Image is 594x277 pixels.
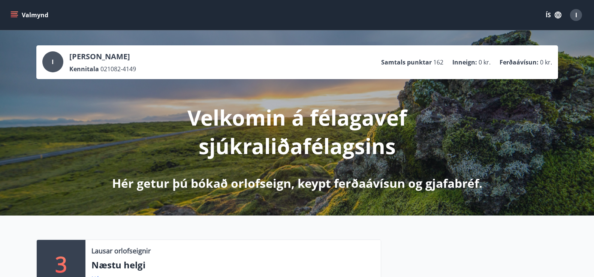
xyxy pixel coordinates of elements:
[567,6,585,24] button: I
[100,65,136,73] span: 021082-4149
[540,58,552,66] span: 0 kr.
[69,51,136,62] p: [PERSON_NAME]
[69,65,99,73] p: Kennitala
[91,259,375,271] p: Næstu helgi
[575,11,577,19] span: I
[381,58,432,66] p: Samtals punktar
[479,58,491,66] span: 0 kr.
[500,58,539,66] p: Ferðaávísun :
[542,8,566,22] button: ÍS
[99,103,495,160] p: Velkomin á félagavef sjúkraliðafélagsins
[112,175,482,192] p: Hér getur þú bókað orlofseign, keypt ferðaávísun og gjafabréf.
[52,58,54,66] span: I
[91,246,151,256] p: Lausar orlofseignir
[452,58,477,66] p: Inneign :
[433,58,443,66] span: 162
[9,8,51,22] button: menu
